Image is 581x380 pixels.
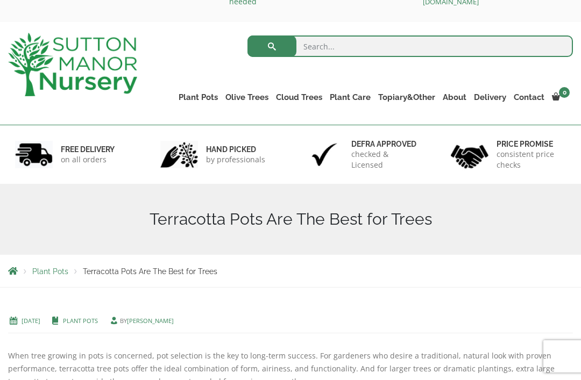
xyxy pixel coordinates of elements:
img: 4.jpg [451,138,488,171]
p: checked & Licensed [351,149,421,170]
a: 0 [548,90,573,105]
h6: Defra approved [351,139,421,149]
h6: FREE DELIVERY [61,145,115,154]
h6: hand picked [206,145,265,154]
p: by professionals [206,154,265,165]
p: on all orders [61,154,115,165]
a: Plant Pots [32,267,68,276]
nav: Breadcrumbs [8,267,573,275]
a: [DATE] [22,317,40,325]
a: About [439,90,470,105]
h1: Terracotta Pots Are The Best for Trees [8,210,573,229]
img: 3.jpg [306,141,343,168]
span: Terracotta Pots Are The Best for Trees [83,267,217,276]
input: Search... [247,35,573,57]
span: by [109,317,174,325]
img: logo [8,33,137,96]
a: Olive Trees [222,90,272,105]
a: Plant Pots [175,90,222,105]
a: Delivery [470,90,510,105]
a: Plant Care [326,90,374,105]
a: [PERSON_NAME] [127,317,174,325]
img: 2.jpg [160,141,198,168]
a: Plant Pots [63,317,98,325]
h6: Price promise [497,139,566,149]
a: Contact [510,90,548,105]
img: 1.jpg [15,141,53,168]
a: Cloud Trees [272,90,326,105]
span: 0 [559,87,570,98]
a: Topiary&Other [374,90,439,105]
p: consistent price checks [497,149,566,170]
